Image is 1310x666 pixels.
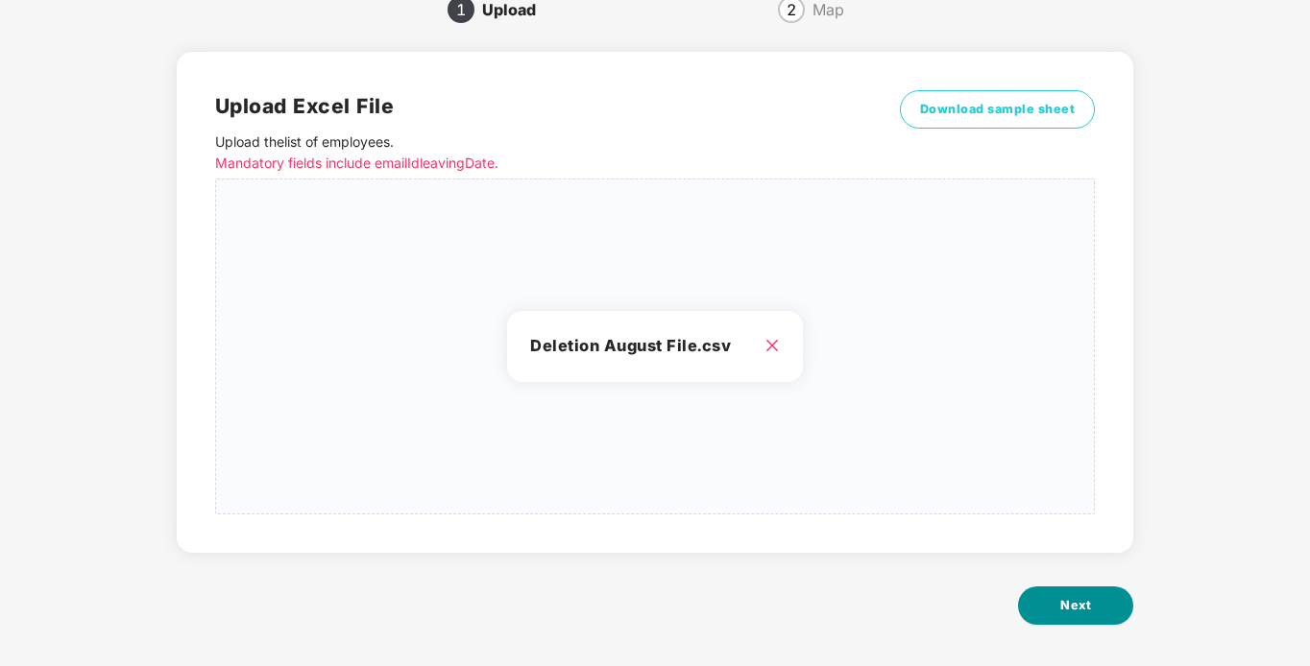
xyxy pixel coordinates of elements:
[787,2,796,17] span: 2
[456,2,466,17] span: 1
[1060,596,1091,615] span: Next
[530,334,780,359] h3: Deletion August File.csv
[215,153,875,174] p: Mandatory fields include emailId leavingDate.
[215,90,875,122] h2: Upload Excel File
[920,100,1076,119] span: Download sample sheet
[1018,586,1133,625] button: Next
[900,90,1096,129] button: Download sample sheet
[216,179,1094,513] span: Deletion August File.csv close
[764,338,780,353] span: close
[215,131,875,174] p: Upload the list of employees .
